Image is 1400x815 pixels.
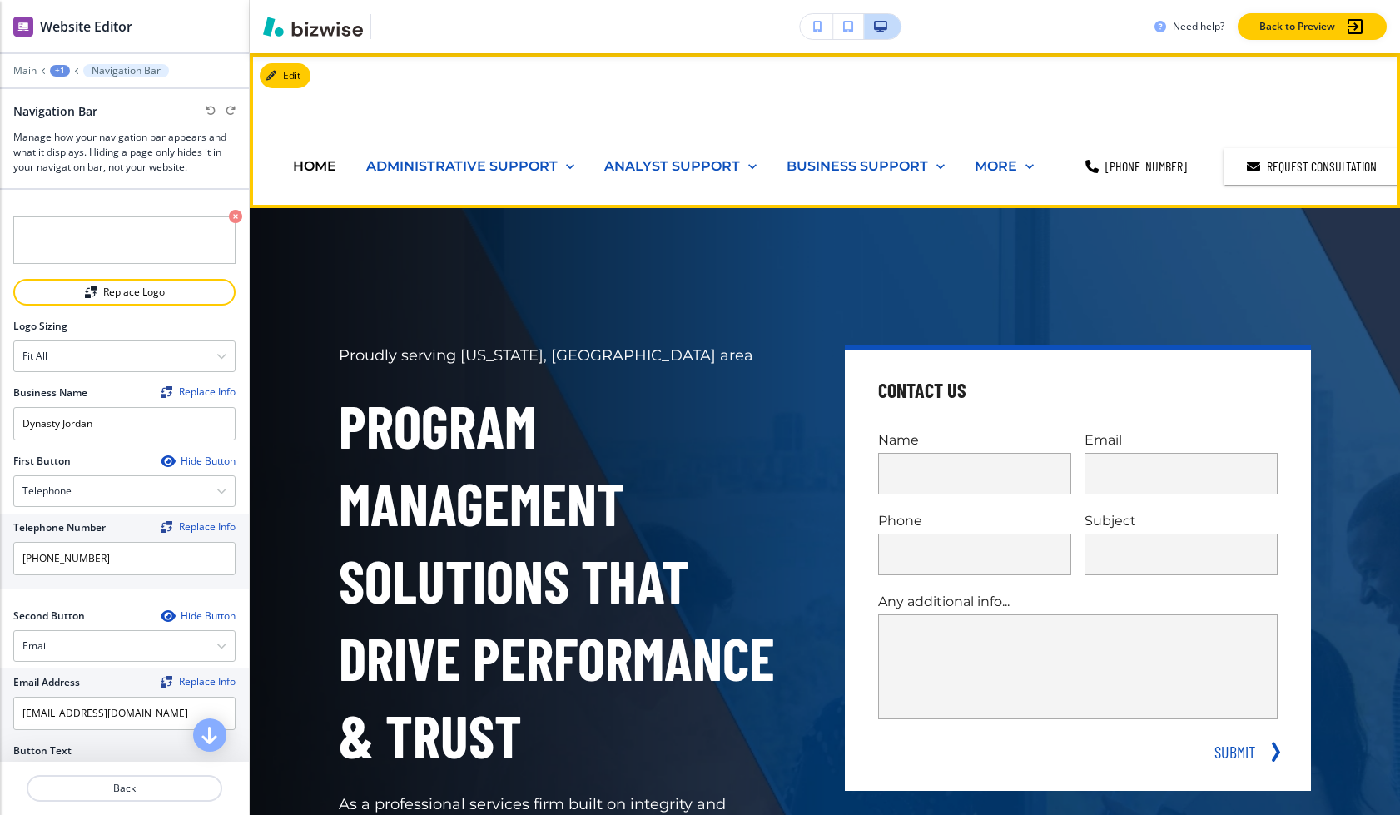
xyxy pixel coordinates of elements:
button: Back to Preview [1238,13,1387,40]
p: MORE [975,157,1017,176]
p: Proudly serving [US_STATE], [GEOGRAPHIC_DATA] area [339,345,805,367]
h3: Need help? [1173,19,1224,34]
span: Find and replace this information across Bizwise [161,521,236,534]
h2: Second Button [13,609,85,624]
input: Ex. franjllc@aol.com [13,697,236,730]
a: [PHONE_NUMBER] [1062,148,1210,185]
button: Hide Button [161,455,236,468]
span: Find and replace this information across Bizwise [161,386,236,400]
p: Any additional info... [878,592,1278,611]
h2: Logo Sizing [13,319,67,334]
img: Dynasty Jordan [250,53,583,123]
img: Replace [161,386,172,398]
button: Back [27,775,222,802]
a: Request Consultation [1224,148,1400,185]
button: Edit [260,63,310,88]
h2: First Button [13,454,71,469]
img: Replace [161,676,172,688]
p: Email [1085,430,1278,450]
button: ReplaceReplace Info [161,676,236,688]
h2: Telephone Number [13,520,106,535]
h4: Telephone [22,484,72,499]
div: Replace Info [161,386,236,398]
button: SUBMIT [1208,739,1261,764]
h3: Manage how your navigation bar appears and what it displays. Hiding a page only hides it in your ... [13,130,236,175]
div: Replace Logo [15,286,234,298]
input: Ex. 561-222-1111 [13,542,236,575]
button: Main [13,65,37,77]
img: Bizwise Logo [263,17,363,37]
h4: Email [22,639,48,653]
h4: Fit all [22,349,47,364]
h4: Contact Us [878,377,966,404]
h2: Business Name [13,385,87,400]
p: Back [28,781,221,796]
button: Navigation Bar [83,64,169,77]
img: Replace [161,521,172,533]
p: HOME [293,157,336,176]
button: ReplaceReplace Info [161,521,236,533]
button: ReplaceReplace Logo [13,279,236,306]
div: Replace Info [161,676,236,688]
span: Find and replace this information across Bizwise [161,676,236,689]
p: Phone [878,511,1071,530]
button: Hide Button [161,609,236,623]
button: ReplaceReplace Info [161,386,236,398]
h2: Button Text [13,743,72,758]
h2: Website Editor [40,17,132,37]
button: +1 [50,65,70,77]
img: logo [13,216,236,264]
img: Your Logo [378,22,423,31]
img: Replace [85,286,97,298]
p: ADMINISTRATIVE SUPPORT [366,157,558,176]
p: BUSINESS SUPPORT [787,157,928,176]
img: editor icon [13,17,33,37]
h2: Email Address [13,675,80,690]
p: Back to Preview [1259,19,1335,34]
h1: Program Management Solutions That Drive Performance & Trust [339,387,805,774]
p: Subject [1085,511,1278,530]
p: Name [878,430,1071,450]
p: Navigation Bar [92,65,161,77]
h2: Navigation Bar [13,102,97,120]
p: ANALYST SUPPORT [604,157,740,176]
div: Replace Info [161,521,236,533]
